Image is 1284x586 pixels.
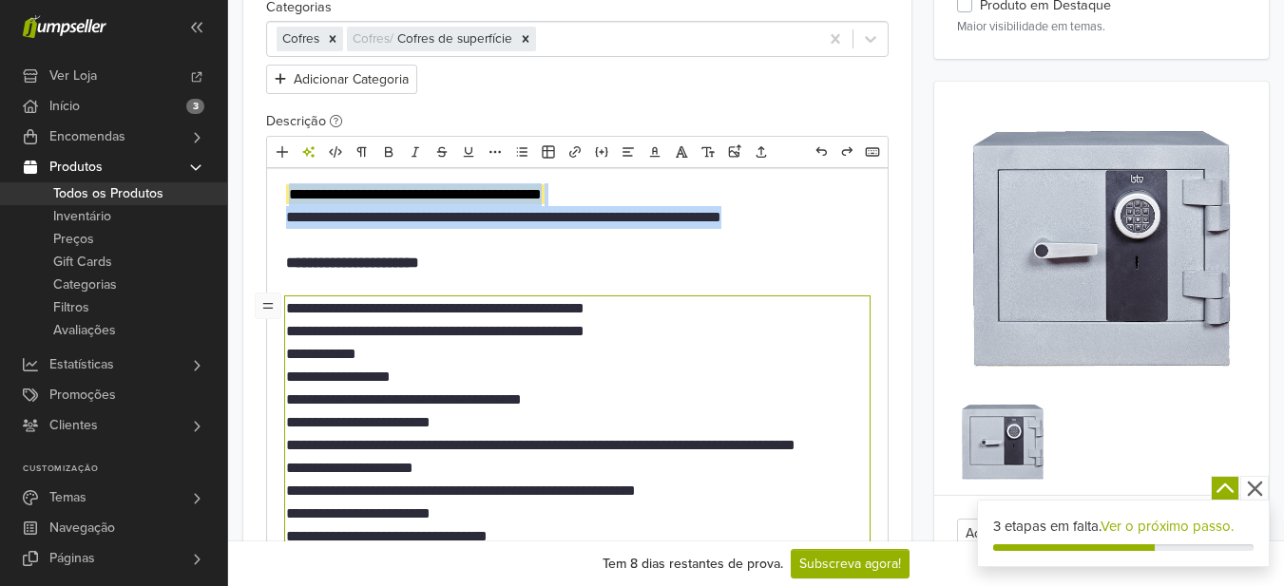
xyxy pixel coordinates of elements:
span: Promoções [49,380,116,410]
span: Todos os Produtos [53,182,163,205]
a: Ver o próximo passo. [1101,518,1234,535]
div: Remove [object Object] [515,27,536,51]
span: Cofres de superfície [397,31,512,47]
span: Cofres [282,31,319,47]
a: Sublinhado [456,140,481,164]
a: Subscreva agora! [791,549,910,578]
a: HTML [323,140,348,164]
a: Desfazer [809,140,834,164]
span: Inventário [53,205,111,228]
span: Avaliações [53,319,116,342]
label: Descrição [266,111,342,132]
span: Gift Cards [53,251,112,274]
span: Temas [49,482,86,513]
a: Negrito [376,140,401,164]
a: Cor do texto [642,140,667,164]
a: Ferramentas de IA [297,140,321,164]
button: Adicionar Categoria [266,65,417,94]
span: Navegação [49,513,115,543]
div: 3 etapas em falta. [993,516,1254,538]
a: Alternar [255,293,281,319]
span: Cofres / [353,31,397,47]
span: Encomendas [49,122,125,152]
span: Páginas [49,543,95,574]
img: 140 [957,396,1048,487]
a: Adicionar [270,140,295,164]
a: Mais formatação [483,140,508,164]
span: Produtos [49,152,103,182]
a: Excluído [430,140,454,164]
a: Itálico [403,140,428,164]
a: Tamanho da letra [696,140,720,164]
span: Filtros [53,296,89,319]
p: Maior visibilidade em temas. [957,18,1246,36]
span: Categorias [53,274,117,296]
span: 3 [186,99,204,114]
span: Ver Loja [49,61,97,91]
span: Preços [53,228,94,251]
a: Atalhos [860,140,885,164]
div: Tem 8 dias restantes de prova. [603,554,783,574]
a: Lista [509,140,534,164]
a: Link [563,140,587,164]
img: CARTAGO_20E-45.jpg [957,104,1246,393]
span: Clientes [49,410,98,441]
a: Alinhamento [616,140,641,164]
a: Refazer [834,140,859,164]
a: Letra [669,140,694,164]
a: Incorporar [589,140,614,164]
a: Tabela [536,140,561,164]
button: Adicionar uma imagem [957,519,1128,548]
a: Carregar imagens [722,140,747,164]
p: Customização [23,463,227,475]
div: Remove [object Object] [322,27,343,51]
a: Carregar ficheiros [749,140,774,164]
span: Início [49,91,80,122]
span: Estatísticas [49,350,114,380]
a: Formato [350,140,374,164]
